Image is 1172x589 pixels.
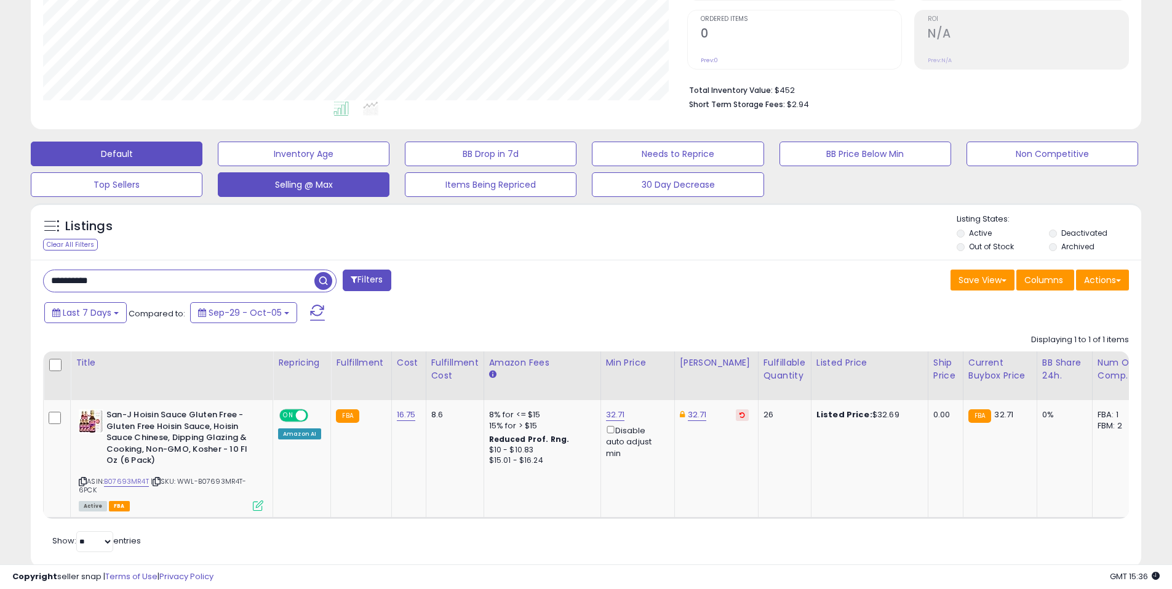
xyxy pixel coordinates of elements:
[688,409,707,421] a: 32.71
[680,356,753,369] div: [PERSON_NAME]
[106,409,256,470] b: San-J Hoisin Sauce Gluten Free - Gluten Free Hoisin Sauce, Hoisin Sauce Chinese, Dipping Glazing ...
[431,356,479,382] div: Fulfillment Cost
[336,409,359,423] small: FBA
[967,142,1138,166] button: Non Competitive
[129,308,185,319] span: Compared to:
[689,85,773,95] b: Total Inventory Value:
[489,369,496,380] small: Amazon Fees.
[209,307,282,319] span: Sep-29 - Oct-05
[933,356,958,382] div: Ship Price
[278,428,321,439] div: Amazon AI
[1110,571,1160,582] span: 2025-10-13 15:36 GMT
[489,434,570,444] b: Reduced Prof. Rng.
[928,57,952,64] small: Prev: N/A
[763,356,806,382] div: Fulfillable Quantity
[779,142,951,166] button: BB Price Below Min
[397,409,416,421] a: 16.75
[218,142,389,166] button: Inventory Age
[44,302,127,323] button: Last 7 Days
[816,356,923,369] div: Listed Price
[787,98,809,110] span: $2.94
[105,571,157,582] a: Terms of Use
[689,99,785,110] b: Short Term Storage Fees:
[489,455,591,466] div: $15.01 - $16.24
[592,172,763,197] button: 30 Day Decrease
[79,476,247,495] span: | SKU: WWL-B07693MR4T-6PCK
[1016,270,1074,290] button: Columns
[218,172,389,197] button: Selling @ Max
[1098,420,1138,431] div: FBM: 2
[606,409,625,421] a: 32.71
[397,356,421,369] div: Cost
[52,535,141,547] span: Show: entries
[109,501,130,511] span: FBA
[816,409,919,420] div: $32.69
[739,412,745,418] i: Revert to store-level Dynamic Max Price
[689,82,1120,97] li: $452
[489,409,591,420] div: 8% for <= $15
[1031,334,1129,346] div: Displaying 1 to 1 of 1 items
[306,411,326,421] span: OFF
[405,172,576,197] button: Items Being Repriced
[816,409,872,420] b: Listed Price:
[76,356,268,369] div: Title
[969,241,1014,252] label: Out of Stock
[680,411,685,419] i: This overrides the store level Dynamic Max Price for this listing
[43,239,98,250] div: Clear All Filters
[12,571,213,583] div: seller snap | |
[65,218,113,235] h5: Listings
[1098,356,1142,382] div: Num of Comp.
[336,356,386,369] div: Fulfillment
[431,409,474,420] div: 8.6
[1042,409,1083,420] div: 0%
[994,409,1013,420] span: 32.71
[190,302,297,323] button: Sep-29 - Oct-05
[63,307,111,319] span: Last 7 Days
[343,270,391,291] button: Filters
[489,356,596,369] div: Amazon Fees
[928,26,1128,43] h2: N/A
[1061,228,1107,238] label: Deactivated
[79,501,107,511] span: All listings currently available for purchase on Amazon
[31,142,202,166] button: Default
[1042,356,1087,382] div: BB Share 24h.
[1024,274,1063,286] span: Columns
[12,571,57,582] strong: Copyright
[969,228,992,238] label: Active
[592,142,763,166] button: Needs to Reprice
[957,214,1141,225] p: Listing States:
[159,571,213,582] a: Privacy Policy
[1076,270,1129,290] button: Actions
[701,16,901,23] span: Ordered Items
[281,411,296,421] span: ON
[278,356,325,369] div: Repricing
[933,409,954,420] div: 0.00
[968,356,1032,382] div: Current Buybox Price
[701,57,718,64] small: Prev: 0
[606,356,669,369] div: Min Price
[405,142,576,166] button: BB Drop in 7d
[79,409,103,434] img: 51aadptF4FL._SL40_.jpg
[951,270,1015,290] button: Save View
[968,409,991,423] small: FBA
[489,445,591,455] div: $10 - $10.83
[489,420,591,431] div: 15% for > $15
[104,476,149,487] a: B07693MR4T
[928,16,1128,23] span: ROI
[79,409,263,510] div: ASIN:
[606,423,665,459] div: Disable auto adjust min
[1061,241,1094,252] label: Archived
[31,172,202,197] button: Top Sellers
[701,26,901,43] h2: 0
[763,409,802,420] div: 26
[1098,409,1138,420] div: FBA: 1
